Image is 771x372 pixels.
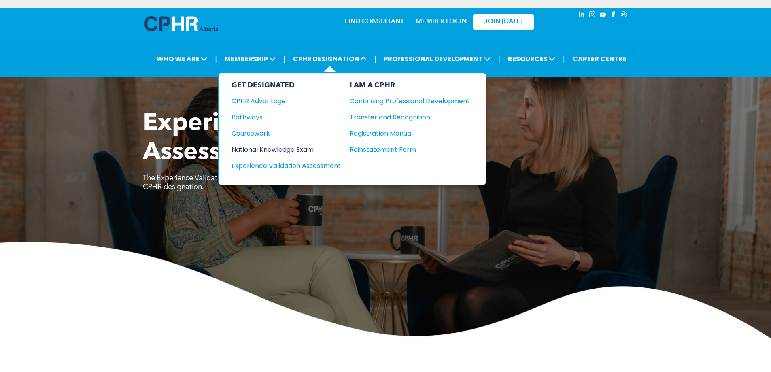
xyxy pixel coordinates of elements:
span: MEMBERSHIP [222,51,278,66]
a: Coursework [232,128,341,138]
a: Social network [620,10,629,21]
div: Reinstatement Form [350,145,458,155]
li: | [374,51,376,67]
a: National Knowledge Exam [232,145,341,155]
a: linkedin [578,10,586,21]
li: | [215,51,217,67]
span: JOIN [DATE] [484,18,522,26]
li: | [563,51,565,67]
div: Continuing Professional Development [350,96,458,106]
div: CPHR Advantage [232,96,330,106]
div: I AM A CPHR [350,81,470,90]
span: PROFESSIONAL DEVELOPMENT [381,51,493,66]
a: Pathways [232,112,341,122]
li: | [498,51,500,67]
a: instagram [588,10,597,21]
span: CPHR DESIGNATION [291,51,369,66]
a: MEMBER LOGIN [416,19,467,25]
a: youtube [599,10,607,21]
li: | [283,51,285,67]
div: Coursework [232,128,330,138]
span: Experience Validation Assessment [143,112,401,165]
a: Reinstatement Form [350,145,470,155]
a: Transfer and Recognition [350,112,470,122]
div: Experience Validation Assessment [232,161,330,171]
a: JOIN [DATE] [473,14,534,30]
div: Pathways [232,112,330,122]
div: National Knowledge Exam [232,145,330,155]
div: Transfer and Recognition [350,112,458,122]
a: facebook [609,10,618,21]
img: A blue and white logo for cp alberta [144,16,218,31]
a: CPHR Advantage [232,96,341,106]
div: GET DESIGNATED [232,81,341,90]
a: Experience Validation Assessment [232,161,341,171]
div: Registration Manual [350,128,458,138]
span: WHO WE ARE [154,51,210,66]
a: Registration Manual [350,128,470,138]
span: RESOURCES [506,51,558,66]
a: Continuing Professional Development [350,96,470,106]
a: FIND CONSULTANT [345,19,404,25]
a: CAREER CENTRE [570,51,629,66]
span: The Experience Validation Assessment (EVA) is the final step to achieve the CPHR designation. [143,174,385,191]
